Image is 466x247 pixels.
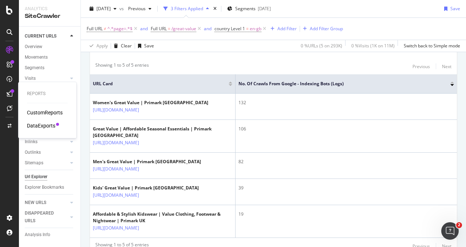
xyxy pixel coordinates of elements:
div: 132 [238,99,454,106]
div: [DATE] [258,5,271,12]
button: and [140,25,148,32]
a: Explorer Bookmarks [25,184,75,191]
iframe: Intercom live chat [441,222,459,240]
div: Url Explorer [25,173,47,181]
div: 82 [238,158,454,165]
div: Women's Great Value | Primark [GEOGRAPHIC_DATA] [93,99,208,106]
div: 3 Filters Applied [171,5,203,12]
a: NEW URLS [25,199,68,207]
div: Add Filter [277,26,297,32]
button: Save [441,3,460,15]
a: Url Explorer [25,173,75,181]
a: [URL][DOMAIN_NAME] [93,165,139,173]
span: Full URL [87,26,103,32]
button: Add Filter Group [300,24,343,33]
div: Save [144,43,154,49]
div: DISAPPEARED URLS [25,209,62,225]
div: Showing 1 to 5 of 5 entries [95,62,149,71]
button: and [204,25,212,32]
span: = [246,26,249,32]
div: Previous [412,63,430,70]
div: Outlinks [25,149,41,156]
div: Analytics [25,6,75,12]
div: Inlinks [25,138,37,146]
div: CURRENT URLS [25,32,56,40]
span: = [168,26,170,32]
div: Visits [25,75,36,82]
div: 0 % URLs ( 5 on 293K ) [301,43,342,49]
div: Sitemaps [25,159,43,167]
span: Segments [235,5,256,12]
a: Segments [25,64,75,72]
div: Clear [121,43,132,49]
div: Apply [96,43,108,49]
div: Segments [25,64,44,72]
span: URL Card [93,81,227,87]
span: country Level 1 [214,26,245,32]
a: CURRENT URLS [25,32,68,40]
div: times [212,5,218,12]
a: [URL][DOMAIN_NAME] [93,139,139,146]
span: Previous [125,5,146,12]
div: Overview [25,43,42,51]
button: [DATE] [87,3,119,15]
button: Apply [87,40,108,52]
button: Segments[DATE] [224,3,274,15]
a: Sitemaps [25,159,68,167]
span: Full URL [151,26,167,32]
button: Save [135,40,154,52]
a: [URL][DOMAIN_NAME] [93,106,139,114]
a: [URL][DOMAIN_NAME] [93,224,139,232]
span: en-gb [250,24,261,34]
a: Inlinks [25,138,68,146]
button: Previous [412,62,430,71]
div: Affordable & Stylish Kidswear | Value Clothing, Footwear & Nightwear | Primark UK [93,211,232,224]
button: Clear [111,40,132,52]
button: 3 Filters Applied [161,3,212,15]
div: SiteCrawler [25,12,75,20]
a: DISAPPEARED URLS [25,209,68,225]
span: ≠ [104,26,106,32]
div: 106 [238,126,454,132]
div: Men's Great Value | Primark [GEOGRAPHIC_DATA] [93,158,201,165]
div: Reports [27,91,68,97]
span: vs [119,5,125,12]
div: Analysis Info [25,231,50,239]
div: Explorer Bookmarks [25,184,64,191]
span: ^.*page=.*$ [107,24,133,34]
div: Add Filter Group [310,26,343,32]
a: CustomReports [27,109,63,116]
div: Next [442,63,451,70]
button: Switch back to Simple mode [401,40,460,52]
a: Overview [25,43,75,51]
div: 0 % Visits ( 1K on 11M ) [351,43,395,49]
div: Movements [25,54,48,61]
div: 39 [238,185,454,191]
a: [URL][DOMAIN_NAME] [93,192,139,199]
div: Kids' Great Value | Primark [GEOGRAPHIC_DATA] [93,185,199,191]
a: Outlinks [25,149,68,156]
span: /great-value [171,24,196,34]
span: 2 [456,222,462,228]
span: No. of Crawls from Google - Indexing Bots (Logs) [238,81,439,87]
a: Movements [25,54,75,61]
div: Save [450,5,460,12]
a: Analysis Info [25,231,75,239]
a: Visits [25,75,68,82]
button: Next [442,62,451,71]
span: 2025 Aug. 31st [96,5,111,12]
div: 19 [238,211,454,217]
button: Add Filter [268,24,297,33]
button: Previous [125,3,154,15]
div: NEW URLS [25,199,46,207]
div: Switch back to Simple mode [404,43,460,49]
div: Great Value | Affordable Seasonal Essentials | Primark [GEOGRAPHIC_DATA] [93,126,232,139]
a: DataExports [27,122,55,129]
